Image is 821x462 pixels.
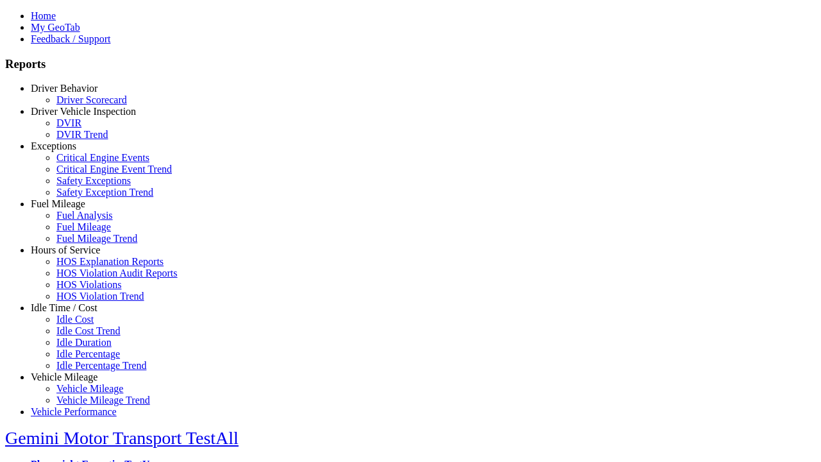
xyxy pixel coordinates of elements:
[31,302,97,313] a: Idle Time / Cost
[56,348,120,359] a: Idle Percentage
[56,314,94,325] a: Idle Cost
[5,428,239,448] a: Gemini Motor Transport TestAll
[56,337,112,348] a: Idle Duration
[56,129,108,140] a: DVIR Trend
[31,106,136,117] a: Driver Vehicle Inspection
[56,210,113,221] a: Fuel Analysis
[56,383,123,394] a: Vehicle Mileage
[56,94,127,105] a: Driver Scorecard
[56,164,172,175] a: Critical Engine Event Trend
[56,395,150,406] a: Vehicle Mileage Trend
[31,372,97,382] a: Vehicle Mileage
[56,268,178,278] a: HOS Violation Audit Reports
[31,22,80,33] a: My GeoTab
[56,117,81,128] a: DVIR
[31,33,110,44] a: Feedback / Support
[31,406,117,417] a: Vehicle Performance
[56,152,149,163] a: Critical Engine Events
[56,360,146,371] a: Idle Percentage Trend
[56,325,121,336] a: Idle Cost Trend
[31,83,97,94] a: Driver Behavior
[31,198,85,209] a: Fuel Mileage
[31,244,100,255] a: Hours of Service
[56,256,164,267] a: HOS Explanation Reports
[56,291,144,302] a: HOS Violation Trend
[31,141,76,151] a: Exceptions
[5,57,816,71] h3: Reports
[31,10,56,21] a: Home
[56,187,153,198] a: Safety Exception Trend
[56,175,131,186] a: Safety Exceptions
[56,279,121,290] a: HOS Violations
[56,233,137,244] a: Fuel Mileage Trend
[56,221,111,232] a: Fuel Mileage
